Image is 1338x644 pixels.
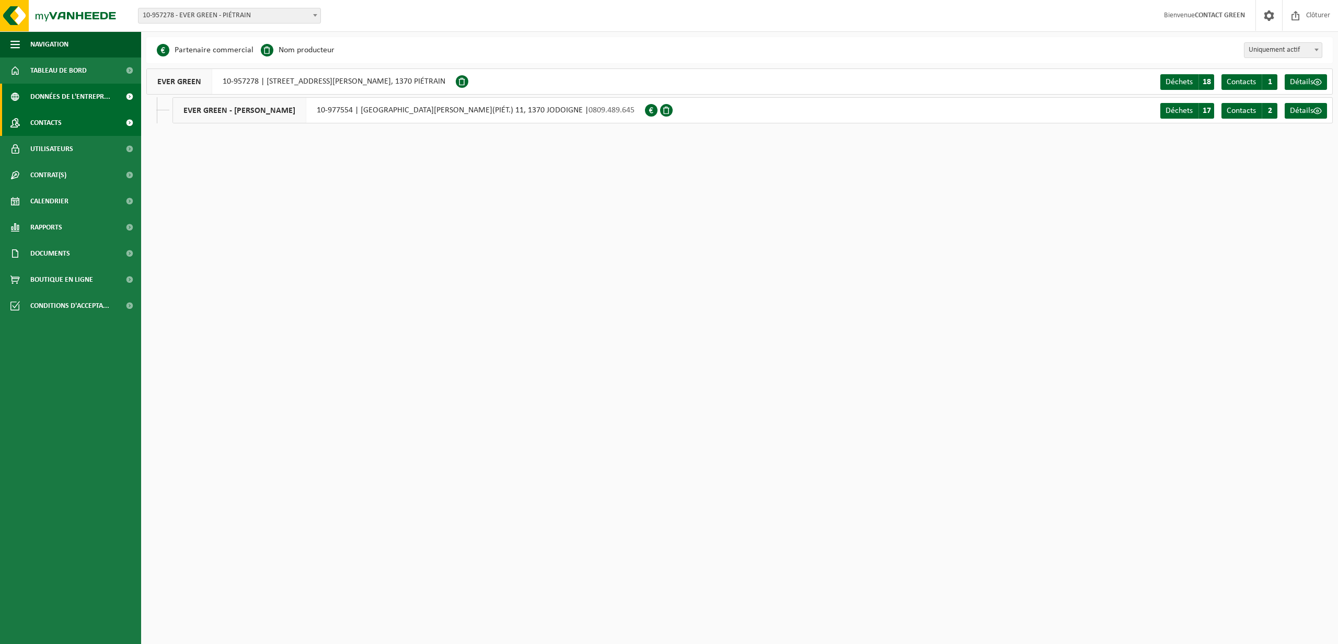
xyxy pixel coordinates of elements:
a: Déchets 17 [1160,103,1214,119]
span: 1 [1262,74,1277,90]
span: Détails [1290,78,1313,86]
span: Documents [30,240,70,267]
span: Déchets [1166,107,1193,115]
span: Contrat(s) [30,162,66,188]
a: Détails [1285,103,1327,119]
a: Contacts 1 [1221,74,1277,90]
strong: CONTACT GREEN [1195,11,1245,19]
span: Navigation [30,31,68,57]
a: Déchets 18 [1160,74,1214,90]
span: 17 [1198,103,1214,119]
span: Utilisateurs [30,136,73,162]
a: Détails [1285,74,1327,90]
span: Uniquement actif [1244,43,1322,57]
li: Partenaire commercial [157,42,253,58]
span: 2 [1262,103,1277,119]
span: Calendrier [30,188,68,214]
span: 10-957278 - EVER GREEN - PIÉTRAIN [138,8,321,24]
span: Tableau de bord [30,57,87,84]
span: Déchets [1166,78,1193,86]
div: 10-957278 | [STREET_ADDRESS][PERSON_NAME], 1370 PIÉTRAIN [146,68,456,95]
span: EVER GREEN - [PERSON_NAME] [173,98,306,123]
span: Contacts [1227,107,1256,115]
span: 10-957278 - EVER GREEN - PIÉTRAIN [139,8,320,23]
span: Détails [1290,107,1313,115]
span: Contacts [1227,78,1256,86]
span: EVER GREEN [147,69,212,94]
a: Contacts 2 [1221,103,1277,119]
span: 18 [1198,74,1214,90]
span: Contacts [30,110,62,136]
span: Conditions d'accepta... [30,293,109,319]
span: Données de l'entrepr... [30,84,110,110]
li: Nom producteur [261,42,334,58]
div: 10-977554 | [GEOGRAPHIC_DATA][PERSON_NAME](PIÉT.) 11, 1370 JODOIGNE | [172,97,645,123]
span: Rapports [30,214,62,240]
span: Boutique en ligne [30,267,93,293]
span: 0809.489.645 [589,106,635,114]
span: Uniquement actif [1244,42,1322,58]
